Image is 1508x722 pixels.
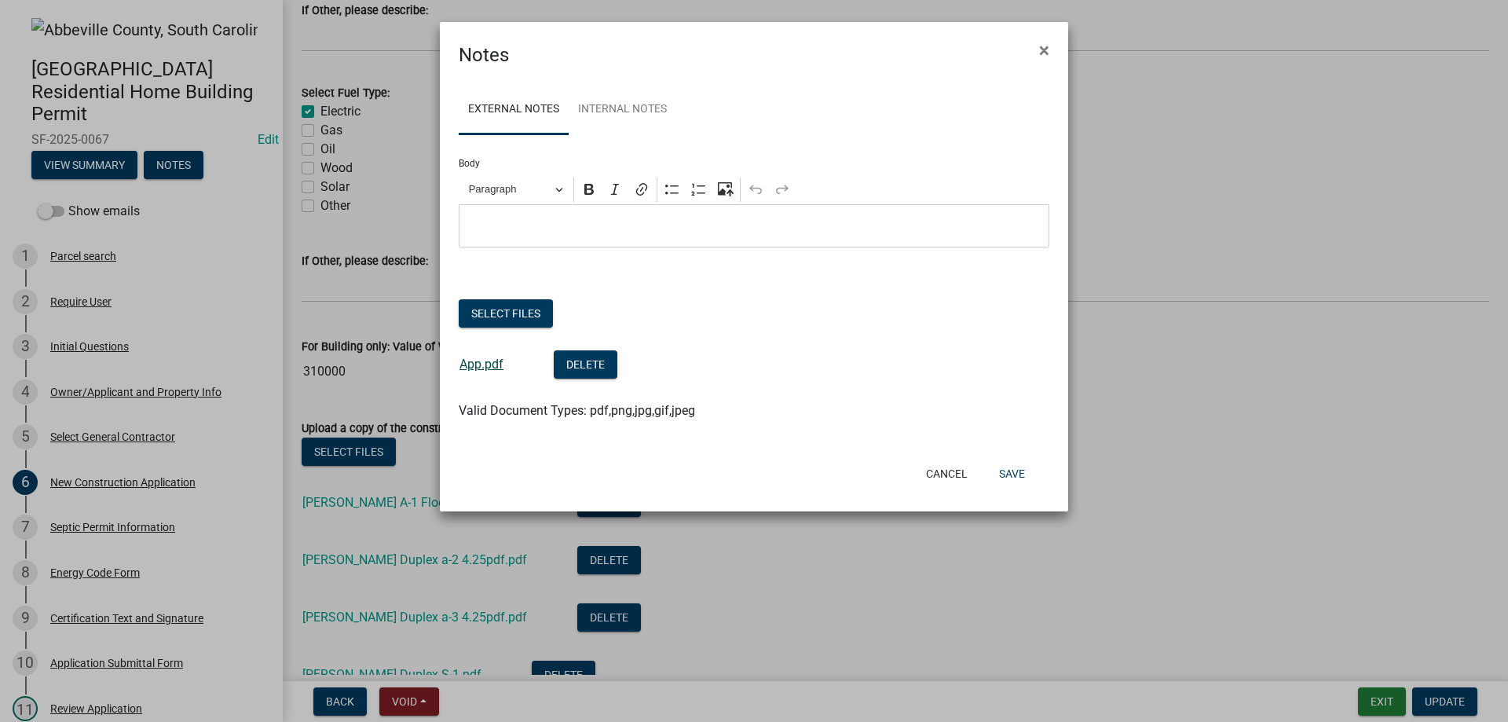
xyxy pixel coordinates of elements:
[913,460,980,488] button: Cancel
[459,357,503,372] a: App.pdf
[459,403,695,418] span: Valid Document Types: pdf,png,jpg,gif,jpeg
[459,174,1049,204] div: Editor toolbar
[459,159,480,168] label: Body
[469,180,551,199] span: Paragraph
[459,41,509,69] h4: Notes
[459,204,1049,247] div: Editor editing area: main. Press Alt+0 for help.
[459,299,553,328] button: Select files
[1027,28,1062,72] button: Close
[986,460,1038,488] button: Save
[1039,39,1049,61] span: ×
[554,350,617,379] button: Delete
[459,85,569,135] a: External Notes
[462,178,570,202] button: Paragraph, Heading
[569,85,676,135] a: Internal Notes
[554,358,617,373] wm-modal-confirm: Delete Document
